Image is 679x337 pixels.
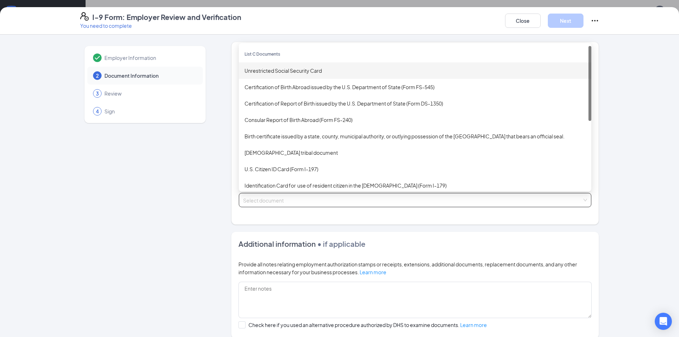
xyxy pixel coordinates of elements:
div: Consular Report of Birth Abroad (Form FS-240) [245,116,586,124]
span: 2 [96,72,99,79]
span: Provide all notes relating employment authorization stamps or receipts, extensions, additional do... [238,261,577,275]
span: • if applicable [316,239,365,248]
span: Employer Information [104,54,196,61]
button: Close [505,14,541,28]
span: 4 [96,108,99,115]
span: Additional information [238,239,316,248]
svg: Checkmark [93,53,102,62]
p: You need to complete [80,22,241,29]
div: Open Intercom Messenger [655,313,672,330]
div: Check here if you used an alternative procedure authorized by DHS to examine documents. [248,321,487,328]
span: Review [104,90,196,97]
span: Sign [104,108,196,115]
div: Certification of Birth Abroad issued by the U.S. Department of State (Form FS-545) [245,83,586,91]
button: Next [548,14,583,28]
span: List C Documents [245,51,280,57]
div: Birth certificate issued by a state, county, municipal authority, or outlying possession of the [... [245,132,586,140]
h4: I-9 Form: Employer Review and Verification [92,12,241,22]
a: Learn more [460,322,487,328]
div: [DEMOGRAPHIC_DATA] tribal document [245,149,586,157]
span: Document Information [104,72,196,79]
div: U.S. Citizen ID Card (Form I-197) [245,165,586,173]
svg: FormI9EVerifyIcon [80,12,89,21]
div: Certification of Report of Birth issued by the U.S. Department of State (Form DS-1350) [245,99,586,107]
svg: Ellipses [591,16,599,25]
div: Identification Card for use of resident citizen in the [DEMOGRAPHIC_DATA] (Form I-179) [245,182,586,189]
a: Learn more [360,269,386,275]
div: Unrestricted Social Security Card [245,67,586,75]
span: 3 [96,90,99,97]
